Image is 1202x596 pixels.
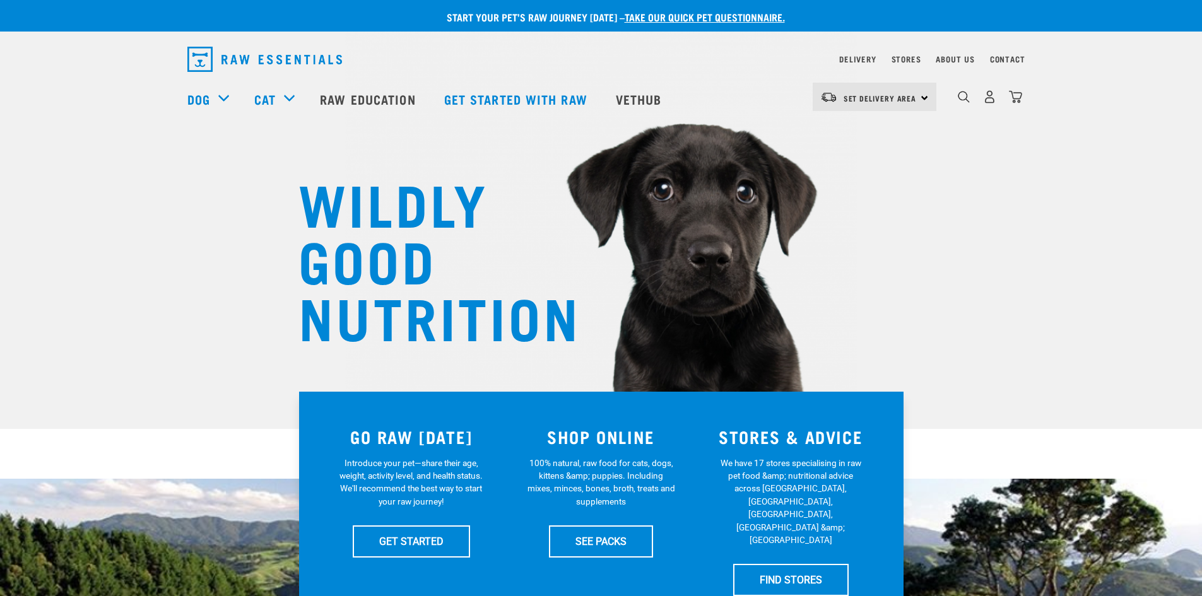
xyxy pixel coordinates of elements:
[307,74,431,124] a: Raw Education
[324,427,499,447] h3: GO RAW [DATE]
[983,90,996,103] img: user.png
[603,74,678,124] a: Vethub
[820,91,837,103] img: van-moving.png
[187,90,210,108] a: Dog
[298,173,551,344] h1: WILDLY GOOD NUTRITION
[958,91,970,103] img: home-icon-1@2x.png
[844,96,917,100] span: Set Delivery Area
[432,74,603,124] a: Get started with Raw
[353,525,470,557] a: GET STARTED
[704,427,878,447] h3: STORES & ADVICE
[177,42,1025,77] nav: dropdown navigation
[549,525,653,557] a: SEE PACKS
[254,90,276,108] a: Cat
[1009,90,1022,103] img: home-icon@2x.png
[337,457,485,508] p: Introduce your pet—share their age, weight, activity level, and health status. We'll recommend th...
[625,14,785,20] a: take our quick pet questionnaire.
[527,457,675,508] p: 100% natural, raw food for cats, dogs, kittens &amp; puppies. Including mixes, minces, bones, bro...
[936,57,974,61] a: About Us
[514,427,688,447] h3: SHOP ONLINE
[733,564,849,595] a: FIND STORES
[892,57,921,61] a: Stores
[187,47,342,72] img: Raw Essentials Logo
[839,57,876,61] a: Delivery
[990,57,1025,61] a: Contact
[717,457,865,547] p: We have 17 stores specialising in raw pet food &amp; nutritional advice across [GEOGRAPHIC_DATA],...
